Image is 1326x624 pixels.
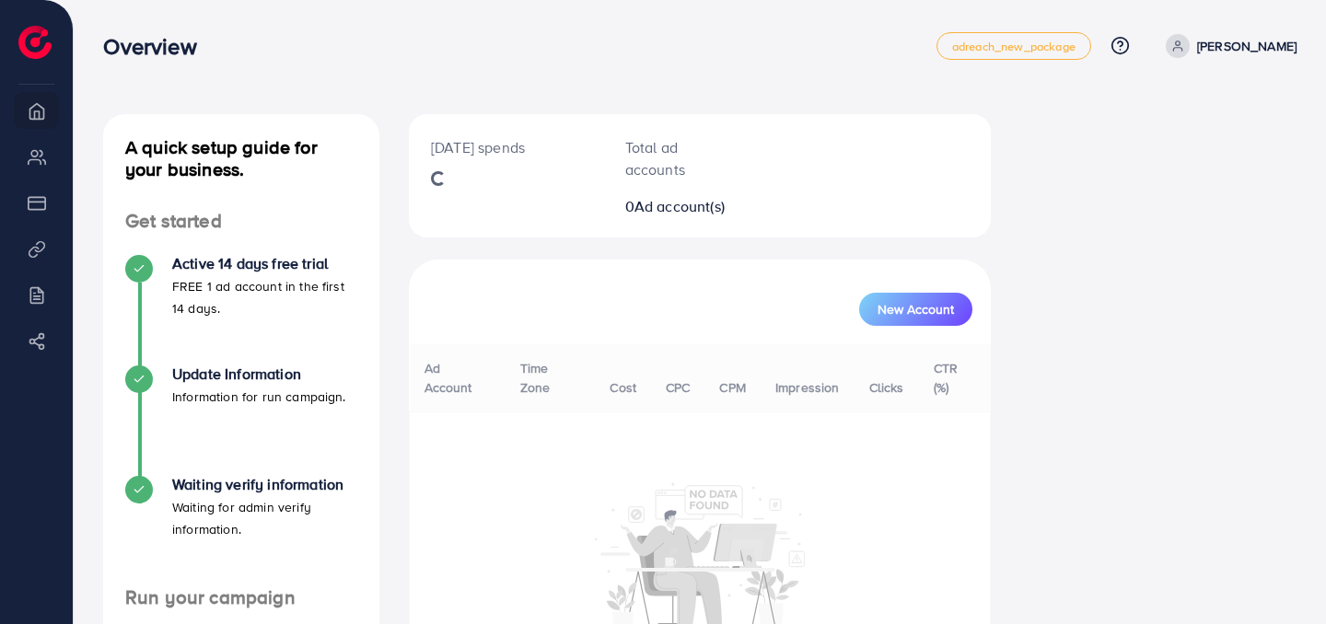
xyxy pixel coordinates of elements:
p: Waiting for admin verify information. [172,496,357,540]
button: New Account [859,293,972,326]
span: Ad account(s) [634,196,725,216]
p: Total ad accounts [625,136,727,180]
span: adreach_new_package [952,40,1076,52]
img: logo [18,26,52,59]
a: adreach_new_package [936,32,1091,60]
h4: A quick setup guide for your business. [103,136,379,180]
h2: 0 [625,198,727,215]
h4: Waiting verify information [172,476,357,493]
li: Waiting verify information [103,476,379,586]
p: [PERSON_NAME] [1197,35,1297,57]
h4: Run your campaign [103,586,379,609]
h4: Get started [103,210,379,233]
span: New Account [878,303,954,316]
p: Information for run campaign. [172,386,346,408]
h4: Update Information [172,365,346,383]
li: Active 14 days free trial [103,255,379,365]
li: Update Information [103,365,379,476]
p: [DATE] spends [431,136,581,158]
h3: Overview [103,33,211,60]
a: [PERSON_NAME] [1158,34,1297,58]
h4: Active 14 days free trial [172,255,357,272]
p: FREE 1 ad account in the first 14 days. [172,275,357,319]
